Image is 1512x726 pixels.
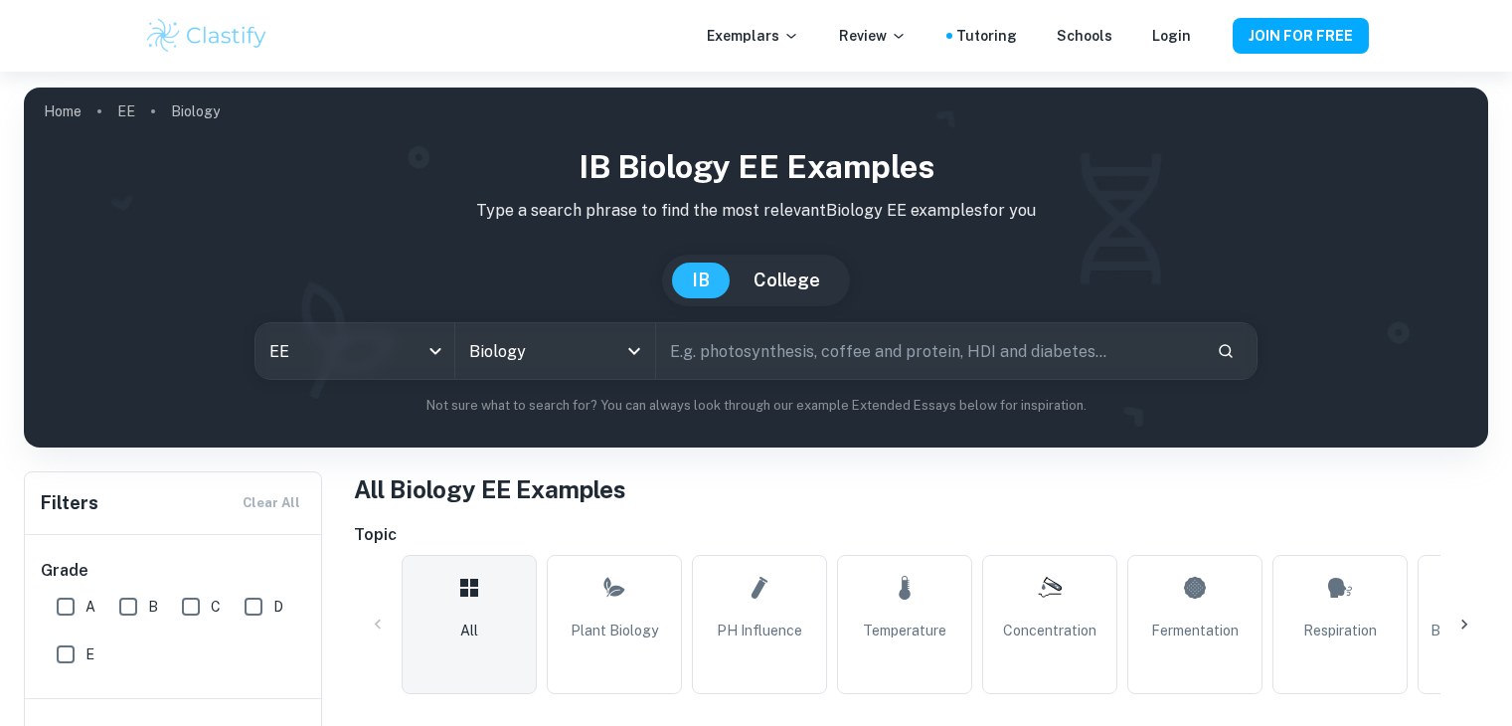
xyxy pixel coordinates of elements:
button: Open [620,337,648,365]
a: Tutoring [956,25,1017,47]
span: D [273,596,283,618]
a: Home [44,97,82,125]
span: Respiration [1303,620,1377,641]
div: EE [255,323,454,379]
button: IB [672,263,730,298]
button: College [734,263,840,298]
button: Help and Feedback [1207,31,1217,41]
h6: Filters [41,489,98,517]
span: All [460,620,478,641]
p: Exemplars [707,25,799,47]
p: Type a search phrase to find the most relevant Biology EE examples for you [40,199,1472,223]
span: Plant Biology [571,620,658,641]
span: E [85,643,94,665]
a: Login [1152,25,1191,47]
span: A [85,596,95,618]
h1: IB Biology EE examples [40,143,1472,191]
span: pH Influence [717,620,802,641]
input: E.g. photosynthesis, coffee and protein, HDI and diabetes... [656,323,1201,379]
a: EE [117,97,135,125]
h1: All Biology EE Examples [354,471,1488,507]
h6: Topic [354,523,1488,547]
h6: Grade [41,559,307,583]
img: profile cover [24,88,1488,448]
button: JOIN FOR FREE [1233,18,1369,54]
p: Review [839,25,907,47]
p: Not sure what to search for? You can always look through our example Extended Essays below for in... [40,396,1472,416]
p: Biology [171,100,220,122]
img: Clastify logo [144,16,270,56]
span: C [211,596,221,618]
span: Temperature [863,620,946,641]
button: Search [1209,334,1243,368]
span: Concentration [1003,620,1096,641]
a: Schools [1057,25,1112,47]
span: Fermentation [1151,620,1239,641]
span: B [148,596,158,618]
